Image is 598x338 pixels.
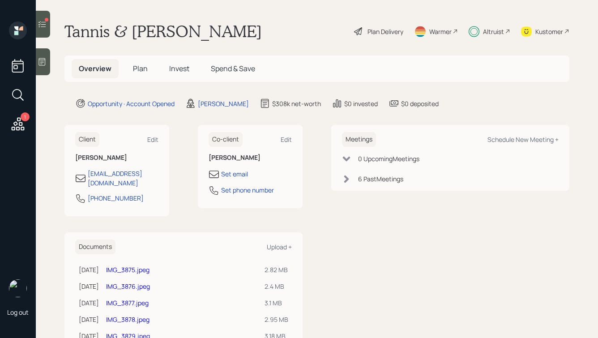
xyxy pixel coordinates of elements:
[9,279,27,297] img: hunter_neumayer.jpg
[75,132,99,147] h6: Client
[487,135,559,144] div: Schedule New Meeting +
[198,99,249,108] div: [PERSON_NAME]
[367,27,403,36] div: Plan Delivery
[88,193,144,203] div: [PHONE_NUMBER]
[106,265,149,274] a: IMG_3875.jpeg
[344,99,378,108] div: $0 invested
[88,99,175,108] div: Opportunity · Account Opened
[267,243,292,251] div: Upload +
[281,135,292,144] div: Edit
[106,299,149,307] a: IMG_3877.jpeg
[265,298,288,308] div: 3.1 MB
[79,298,99,308] div: [DATE]
[358,154,419,163] div: 0 Upcoming Meeting s
[147,135,158,144] div: Edit
[209,154,292,162] h6: [PERSON_NAME]
[79,282,99,291] div: [DATE]
[265,282,288,291] div: 2.4 MB
[535,27,563,36] div: Kustomer
[429,27,452,36] div: Warmer
[88,169,158,188] div: [EMAIL_ADDRESS][DOMAIN_NAME]
[265,315,288,324] div: 2.95 MB
[401,99,439,108] div: $0 deposited
[272,99,321,108] div: $308k net-worth
[106,282,150,291] a: IMG_3876.jpeg
[483,27,504,36] div: Altruist
[75,154,158,162] h6: [PERSON_NAME]
[209,132,243,147] h6: Co-client
[221,169,248,179] div: Set email
[106,315,149,324] a: IMG_3878.jpeg
[221,185,274,195] div: Set phone number
[79,64,111,73] span: Overview
[79,315,99,324] div: [DATE]
[211,64,255,73] span: Spend & Save
[79,265,99,274] div: [DATE]
[7,308,29,317] div: Log out
[169,64,189,73] span: Invest
[133,64,148,73] span: Plan
[265,265,288,274] div: 2.82 MB
[342,132,376,147] h6: Meetings
[64,21,262,41] h1: Tannis & [PERSON_NAME]
[358,174,403,184] div: 6 Past Meeting s
[21,112,30,121] div: 1
[75,240,115,254] h6: Documents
